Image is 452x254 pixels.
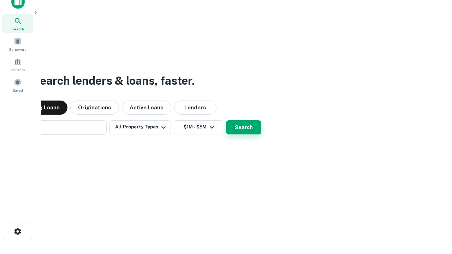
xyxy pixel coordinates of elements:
[2,55,33,74] a: Contacts
[11,67,25,73] span: Contacts
[226,120,261,134] button: Search
[122,101,171,115] button: Active Loans
[109,120,171,134] button: All Property Types
[2,14,33,33] a: Search
[70,101,119,115] button: Originations
[174,101,216,115] button: Lenders
[2,75,33,95] a: Saved
[13,87,23,93] span: Saved
[2,35,33,54] a: Borrowers
[174,120,223,134] button: $1M - $5M
[32,72,195,89] h3: Search lenders & loans, faster.
[9,47,26,52] span: Borrowers
[11,26,24,32] span: Search
[417,198,452,231] iframe: Chat Widget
